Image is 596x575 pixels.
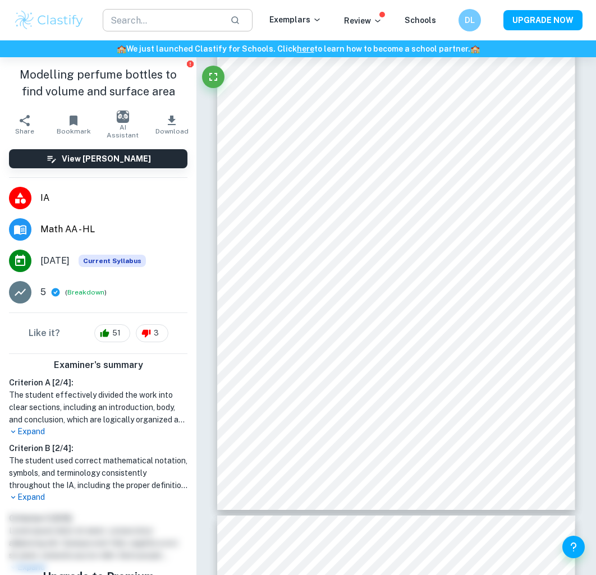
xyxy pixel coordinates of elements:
[98,109,148,140] button: AI Assistant
[13,9,85,31] img: Clastify logo
[117,44,126,53] span: 🏫
[4,358,192,372] h6: Examiner's summary
[9,149,187,168] button: View [PERSON_NAME]
[67,287,104,297] button: Breakdown
[15,127,34,135] span: Share
[9,376,187,389] h6: Criterion A [ 2 / 4 ]:
[405,16,436,25] a: Schools
[148,109,197,140] button: Download
[40,191,187,205] span: IA
[65,287,107,298] span: ( )
[470,44,480,53] span: 🏫
[202,66,224,88] button: Fullscreen
[29,326,60,340] h6: Like it?
[79,255,146,267] span: Current Syllabus
[103,9,221,31] input: Search...
[40,286,46,299] p: 5
[9,491,187,503] p: Expand
[49,109,99,140] button: Bookmark
[9,454,187,491] h1: The student used correct mathematical notation, symbols, and terminology consistently throughout ...
[155,127,189,135] span: Download
[57,127,91,135] span: Bookmark
[269,13,322,26] p: Exemplars
[117,111,129,123] img: AI Assistant
[9,389,187,426] h1: The student effectively divided the work into clear sections, including an introduction, body, an...
[136,324,168,342] div: 3
[9,66,187,100] h1: Modelling perfume bottles to find volume and surface area
[79,255,146,267] div: This exemplar is based on the current syllabus. Feel free to refer to it for inspiration/ideas wh...
[562,536,585,558] button: Help and Feedback
[62,153,151,165] h6: View [PERSON_NAME]
[94,324,130,342] div: 51
[459,9,481,31] button: DL
[40,254,70,268] span: [DATE]
[503,10,583,30] button: UPGRADE NOW
[9,426,187,438] p: Expand
[105,123,141,139] span: AI Assistant
[40,223,187,236] span: Math AA - HL
[464,14,476,26] h6: DL
[186,59,194,68] button: Report issue
[9,442,187,454] h6: Criterion B [ 2 / 4 ]:
[344,15,382,27] p: Review
[297,44,314,53] a: here
[148,328,165,339] span: 3
[2,43,594,55] h6: We just launched Clastify for Schools. Click to learn how to become a school partner.
[106,328,127,339] span: 51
